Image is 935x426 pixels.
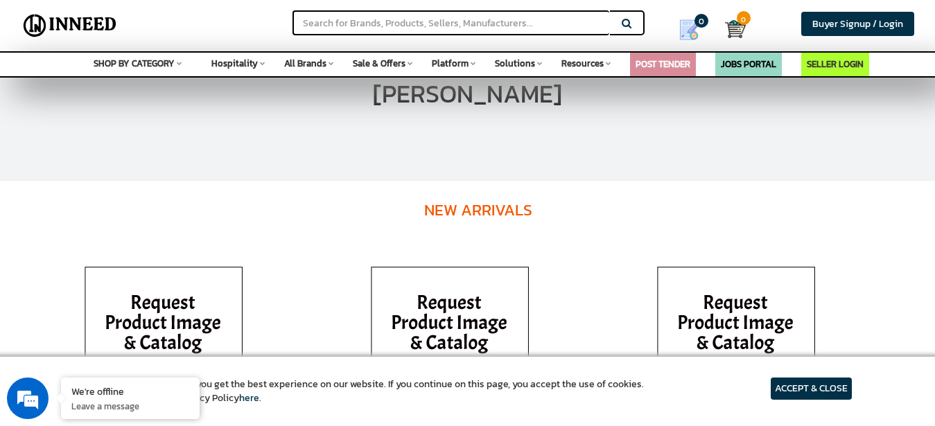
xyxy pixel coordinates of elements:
[71,400,189,412] p: Leave a message
[725,19,746,39] img: Cart
[29,126,242,266] span: We are offline. Please leave us a message.
[227,7,261,40] div: Minimize live chat window
[211,57,258,70] span: Hospitality
[807,57,864,71] a: SELLER LOGIN
[694,14,708,28] span: 0
[721,57,776,71] a: JOBS PORTAL
[771,378,852,400] article: ACCEPT & CLOSE
[636,57,690,71] a: POST TENDER
[292,10,609,35] input: Search for Brands, Products, Sellers, Manufacturers...
[725,14,734,44] a: Cart 0
[72,78,233,96] div: Leave a message
[24,83,58,91] img: logo_Zg8I0qSkbAqR2WFHt3p6CTuqpyXMFPubPcD2OT02zFN43Cy9FUNNG3NEPhM_Q1qe_.png
[71,384,189,398] div: We're offline
[432,57,469,70] span: Platform
[284,57,326,70] span: All Brands
[19,8,121,43] img: Inneed.Market
[109,266,176,276] em: Driven by SalesIQ
[94,57,175,70] span: SHOP BY CATEGORY
[353,57,405,70] span: Sale & Offers
[801,12,914,36] a: Buyer Signup / Login
[7,281,264,330] textarea: Type your message and click 'Submit'
[78,181,877,240] h4: New Arrivals
[812,17,903,31] span: Buyer Signup / Login
[96,267,105,275] img: salesiqlogo_leal7QplfZFryJ6FIlVepeu7OftD7mt8q6exU6-34PB8prfIgodN67KcxXM9Y7JQ_.png
[239,391,259,405] a: here
[737,11,751,25] span: 0
[561,57,604,70] span: Resources
[679,19,699,40] img: Show My Quotes
[83,378,644,405] article: We use cookies to ensure you get the best experience on our website. If you continue on this page...
[373,80,562,108] h1: [PERSON_NAME]
[203,330,252,348] em: Submit
[663,14,724,46] a: my Quotes 0
[495,57,535,70] span: Solutions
